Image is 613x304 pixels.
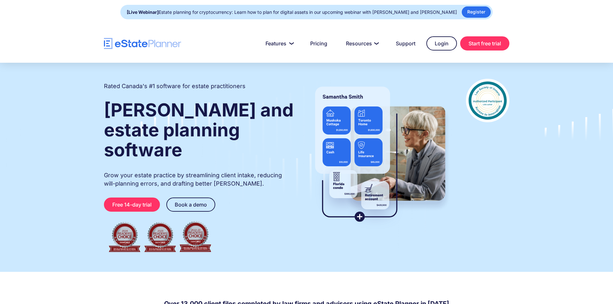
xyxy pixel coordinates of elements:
div: Estate planning for cryptocurrency: Learn how to plan for digital assets in our upcoming webinar ... [127,8,457,17]
p: Grow your estate practice by streamlining client intake, reducing will-planning errors, and draft... [104,171,294,188]
strong: [PERSON_NAME] and estate planning software [104,99,293,161]
a: Start free trial [460,36,509,51]
a: Free 14-day trial [104,198,160,212]
a: Login [426,36,457,51]
strong: [Live Webinar] [127,9,159,15]
a: Book a demo [166,198,215,212]
a: Support [388,37,423,50]
a: home [104,38,181,49]
a: Features [258,37,299,50]
a: Pricing [302,37,335,50]
a: Resources [338,37,385,50]
img: estate planner showing wills to their clients, using eState Planner, a leading estate planning so... [307,79,453,230]
h2: Rated Canada's #1 software for estate practitioners [104,82,246,90]
a: Register [462,6,491,18]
